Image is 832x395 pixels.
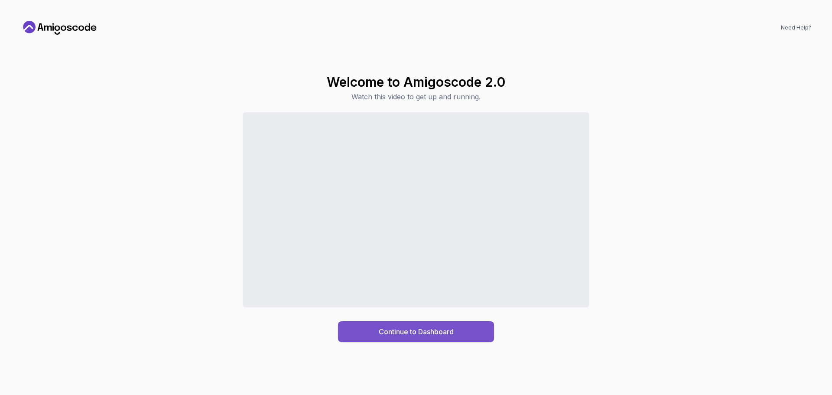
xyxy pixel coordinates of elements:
h1: Welcome to Amigoscode 2.0 [327,74,505,90]
iframe: Sales Video [243,112,589,307]
a: Home link [21,21,99,35]
div: Continue to Dashboard [379,326,454,337]
p: Watch this video to get up and running. [327,91,505,102]
a: Need Help? [781,24,811,31]
button: Continue to Dashboard [338,321,494,342]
